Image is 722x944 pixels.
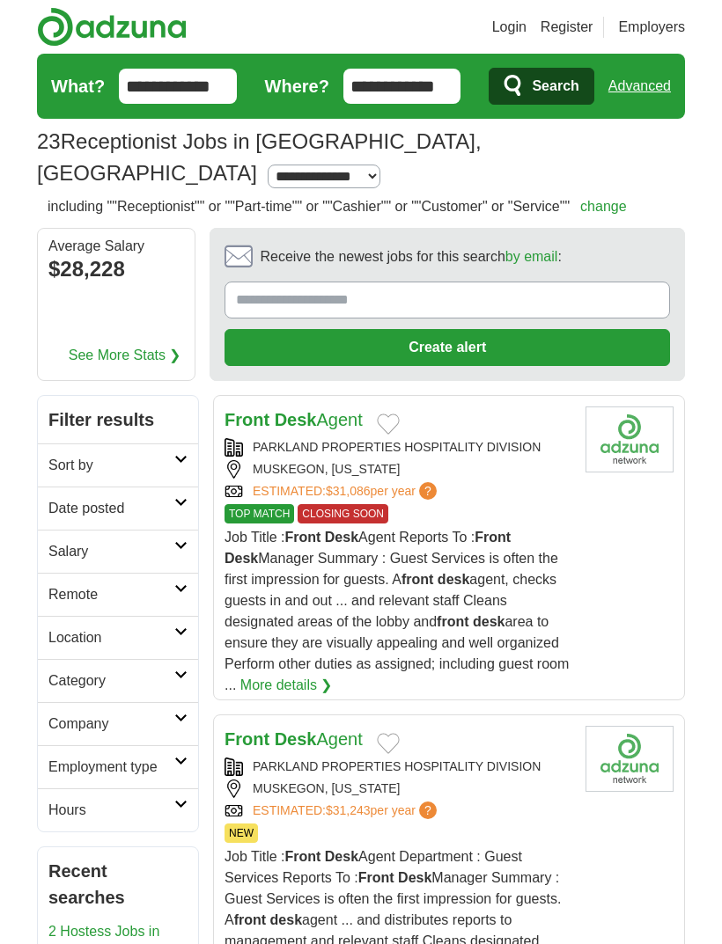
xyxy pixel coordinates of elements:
span: Job Title : Agent Reports To : Manager Summary : Guest Services is often the first impression for... [225,530,569,692]
a: Sort by [38,443,198,487]
a: ESTIMATED:$31,086per year? [253,482,440,501]
span: $31,243 [326,803,371,817]
strong: Front [225,410,269,429]
a: More details ❯ [240,675,333,696]
a: Login [492,17,527,38]
strong: desk [473,614,505,629]
strong: Desk [398,870,431,885]
strong: Desk [325,849,358,864]
span: Receive the newest jobs for this search : [260,246,561,267]
h2: Salary [48,541,174,562]
div: MUSKEGON, [US_STATE] [225,779,571,798]
h2: Sort by [48,455,174,476]
span: ? [419,482,437,500]
h2: including ""Receptionist"" or ""Part-time"" or ""Cashier"" or ""Customer" or "Service"" [48,196,627,217]
a: Register [541,17,593,38]
strong: front [437,614,468,629]
strong: desk [438,572,469,587]
a: See More Stats ❯ [69,345,181,366]
img: Adzuna logo [37,7,187,47]
strong: Desk [225,551,258,566]
div: PARKLAND PROPERTIES HOSPITALITY DIVISION [225,438,571,457]
strong: front [402,572,433,587]
span: $31,086 [326,484,371,498]
strong: desk [270,912,302,927]
a: Date posted [38,487,198,530]
h2: Employment type [48,757,174,778]
div: MUSKEGON, [US_STATE] [225,460,571,479]
a: by email [505,249,558,264]
label: What? [51,73,105,99]
a: change [580,199,627,214]
h2: Filter results [38,396,198,443]
h2: Category [48,670,174,692]
img: Company logo [586,726,674,792]
strong: Front [284,849,320,864]
h2: Date posted [48,498,174,519]
div: $28,228 [48,253,184,285]
a: Remote [38,573,198,616]
a: Hours [38,788,198,831]
span: Search [532,69,578,104]
button: Create alert [225,329,670,366]
strong: Desk [275,410,317,429]
strong: Desk [325,530,358,545]
h2: Remote [48,584,174,605]
a: Employment type [38,745,198,788]
span: CLOSING SOON [298,504,388,523]
div: PARKLAND PROPERTIES HOSPITALITY DIVISION [225,757,571,776]
span: NEW [225,823,258,843]
span: ? [419,801,437,819]
a: Employers [618,17,685,38]
a: Location [38,616,198,659]
strong: Front [225,729,269,749]
strong: Front [475,530,511,545]
a: Category [38,659,198,702]
h2: Recent searches [48,858,188,911]
strong: Front [284,530,320,545]
strong: Desk [275,729,317,749]
button: Add to favorite jobs [377,413,400,435]
a: Salary [38,530,198,573]
img: Company logo [586,406,674,472]
h2: Company [48,713,174,735]
div: Average Salary [48,239,184,253]
button: Search [489,68,593,105]
button: Add to favorite jobs [377,733,400,754]
a: ESTIMATED:$31,243per year? [253,801,440,820]
a: Advanced [608,69,671,104]
h2: Location [48,627,174,648]
a: Front DeskAgent [225,729,363,749]
label: Where? [265,73,329,99]
strong: front [234,912,266,927]
strong: Front [358,870,394,885]
h2: Hours [48,800,174,821]
span: TOP MATCH [225,504,294,523]
span: 23 [37,126,61,157]
h1: Receptionist Jobs in [GEOGRAPHIC_DATA], [GEOGRAPHIC_DATA] [37,129,482,185]
a: Front DeskAgent [225,410,363,429]
a: Company [38,702,198,745]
